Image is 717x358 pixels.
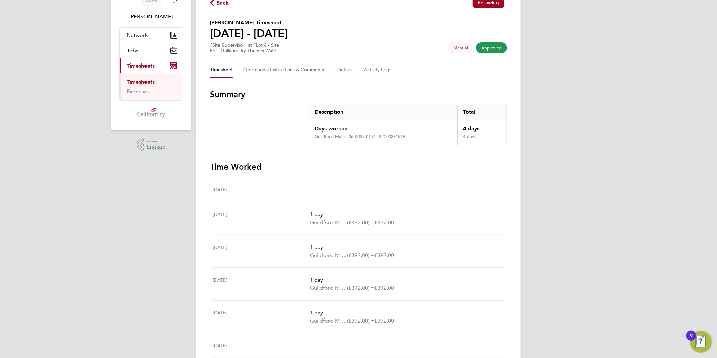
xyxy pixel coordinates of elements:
[364,62,392,78] button: Activity Logs
[310,276,499,284] p: 1 day
[347,285,374,291] span: (£392.00) =
[137,138,166,151] a: Powered byEngage
[213,341,310,350] div: [DATE]
[690,336,693,344] div: 9
[210,19,288,27] h2: [PERSON_NAME] Timesheet
[374,252,394,258] span: £392.00
[210,161,507,172] h3: Time Worked
[213,309,310,325] div: [DATE]
[690,331,712,353] button: Open Resource Center, 9 new notifications
[476,42,507,53] span: This timesheet has been approved.
[210,48,282,54] div: For "Galliford Try Thames Water"
[457,119,507,134] div: 4 days
[310,186,313,193] span: –
[213,210,310,227] div: [DATE]
[374,219,394,226] span: £392.00
[137,107,165,118] img: gallifordtry-logo-retina.png
[243,62,327,78] button: Operational Instructions & Comments
[120,73,183,100] div: Timesheets
[310,251,347,259] span: Guildford Main - 06-K037.01-C - 9200038151P
[347,252,374,258] span: (£392.00) =
[213,276,310,292] div: [DATE]
[338,62,353,78] button: Details
[310,317,347,325] span: Guildford Main - 06-K037.01-C - 9200038151P
[127,79,155,85] a: Timesheets
[310,210,499,219] p: 1 day
[147,144,165,150] span: Engage
[310,284,347,292] span: Guildford Main - 06-K037.01-C - 9200038151P
[347,219,374,226] span: (£392.00) =
[210,89,507,100] h3: Summary
[210,42,282,54] div: "Site Supervisor" at "Lot 6 - Site"
[213,243,310,259] div: [DATE]
[127,47,138,54] span: Jobs
[127,32,148,39] span: Network
[310,309,499,317] p: 1 day
[448,42,473,53] span: This timesheet was manually created.
[309,105,457,119] div: Description
[127,88,150,95] a: Expenses
[310,342,313,349] span: –
[310,243,499,251] p: 1 day
[309,105,507,145] div: Summary
[347,317,374,324] span: (£392.00) =
[120,58,183,73] button: Timesheets
[374,317,394,324] span: £392.00
[127,62,155,69] span: Timesheets
[374,285,394,291] span: £392.00
[213,186,310,194] div: [DATE]
[210,62,233,78] button: Timesheet
[457,134,507,145] div: 4 days
[147,138,165,144] span: Powered by
[120,28,183,43] button: Network
[120,43,183,58] button: Jobs
[120,12,183,21] span: Gary Attwell
[310,219,347,227] span: Guildford Main - 06-K037.01-C - 9200038151P
[309,119,457,134] div: Days worked
[210,27,288,40] h1: [DATE] - [DATE]
[120,107,183,118] a: Go to home page
[315,134,405,139] div: Guildford Main - 06-K037.01-C - 9200038151P
[457,105,507,119] div: Total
